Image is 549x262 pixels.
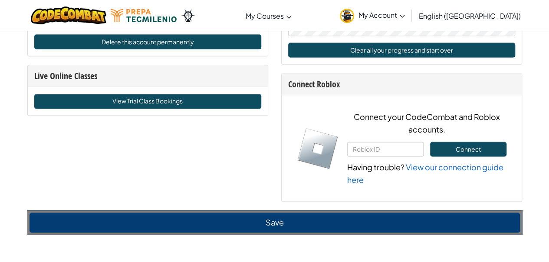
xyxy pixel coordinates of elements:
[34,70,261,82] div: Live Online Classes
[419,11,521,20] span: English ([GEOGRAPHIC_DATA])
[340,9,354,23] img: avatar
[34,34,261,49] button: Delete this account permanently
[347,162,503,185] a: View our connection guide here
[347,162,404,172] span: Having trouble?
[34,94,261,109] a: View Trial Class Bookings
[347,142,424,156] input: Roblox ID
[30,212,520,232] button: Save
[241,4,296,27] a: My Courses
[335,2,409,29] a: My Account
[246,11,284,20] span: My Courses
[414,4,525,27] a: English ([GEOGRAPHIC_DATA])
[288,78,515,90] div: Connect Roblox
[31,7,107,24] img: CodeCombat logo
[111,9,177,22] img: Tecmilenio logo
[181,9,195,22] img: Ozaria
[297,127,339,169] img: roblox-logo.svg
[358,10,405,20] span: My Account
[347,110,506,136] p: Connect your CodeCombat and Roblox accounts.
[430,142,506,156] button: Connect
[288,43,515,57] button: Clear all your progress and start over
